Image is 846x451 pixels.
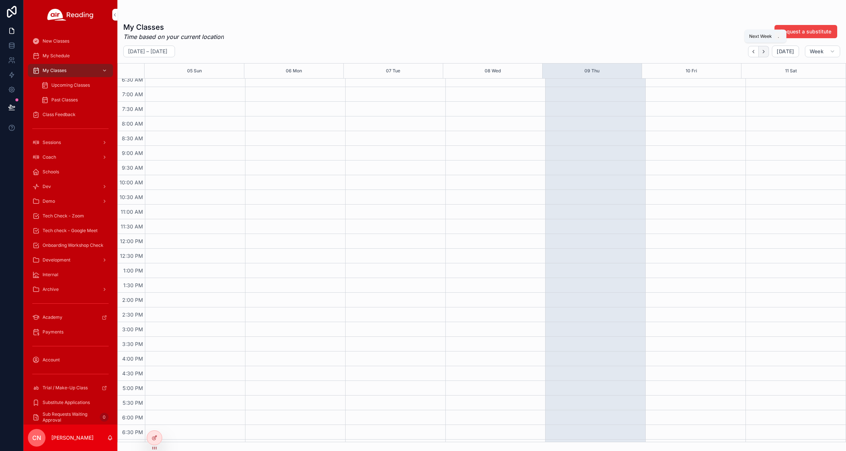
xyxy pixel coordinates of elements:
[120,429,145,435] span: 6:30 PM
[119,209,145,215] span: 11:00 AM
[43,228,98,234] span: Tech check - Google Meet
[28,180,113,193] a: Dev
[37,79,113,92] a: Upcoming Classes
[43,242,103,248] span: Onboarding Workshop Check
[120,76,145,83] span: 6:30 AM
[120,341,145,347] span: 3:30 PM
[43,38,69,44] span: New Classes
[28,165,113,178] a: Schools
[47,9,94,21] img: App logo
[772,46,799,57] button: [DATE]
[28,108,113,121] a: Class Feedback
[386,64,400,78] button: 07 Tue
[28,311,113,324] a: Academy
[121,267,145,274] span: 1:00 PM
[777,48,794,55] span: [DATE]
[51,82,90,88] span: Upcoming Classes
[686,64,697,78] button: 10 Fri
[43,400,90,405] span: Substitute Applications
[28,325,113,339] a: Payments
[51,434,94,441] p: [PERSON_NAME]
[780,28,831,35] span: Request a substitute
[121,400,145,406] span: 5:30 PM
[749,33,772,39] span: Next Week
[120,150,145,156] span: 9:00 AM
[121,282,145,288] span: 1:30 PM
[774,25,837,38] button: Request a substitute
[23,29,117,425] div: scrollable content
[120,120,145,127] span: 8:00 AM
[759,46,769,57] button: Next
[120,414,145,421] span: 6:00 PM
[120,311,145,318] span: 2:30 PM
[118,253,145,259] span: 12:30 PM
[37,93,113,107] a: Past Classes
[28,49,113,62] a: My Schedule
[121,385,145,391] span: 5:00 PM
[43,184,51,190] span: Dev
[43,286,59,292] span: Archive
[51,97,78,103] span: Past Classes
[120,297,145,303] span: 2:00 PM
[785,64,797,78] button: 11 Sat
[28,381,113,394] a: Trial / Make-Up Class
[28,64,113,77] a: My Classes
[43,112,76,118] span: Class Feedback
[32,433,41,442] span: CN
[485,64,501,78] button: 08 Wed
[118,194,145,200] span: 10:30 AM
[28,353,113,367] a: Account
[118,179,145,185] span: 10:00 AM
[43,169,59,175] span: Schools
[119,223,145,230] span: 11:30 AM
[28,239,113,252] a: Onboarding Workshop Check
[120,370,145,376] span: 4:30 PM
[28,35,113,48] a: New Classes
[28,151,113,164] a: Coach
[120,326,145,332] span: 3:00 PM
[810,48,824,55] span: Week
[187,64,202,78] button: 05 Sun
[28,396,113,409] a: Substitute Applications
[28,411,113,424] a: Sub Requests Waiting Approval0
[43,154,56,160] span: Coach
[28,268,113,281] a: Internal
[120,135,145,141] span: 8:30 AM
[43,140,61,145] span: Sessions
[120,106,145,112] span: 7:30 AM
[43,213,84,219] span: Tech Check - Zoom
[120,356,145,362] span: 4:00 PM
[28,136,113,149] a: Sessions
[118,238,145,244] span: 12:00 PM
[748,46,759,57] button: Back
[43,314,62,320] span: Academy
[43,198,55,204] span: Demo
[28,283,113,296] a: Archive
[43,257,70,263] span: Development
[776,33,781,39] span: .
[28,209,113,223] a: Tech Check - Zoom
[805,46,840,57] button: Week
[123,32,224,41] em: Time based on your current location
[43,53,70,59] span: My Schedule
[28,224,113,237] a: Tech check - Google Meet
[120,91,145,97] span: 7:00 AM
[128,48,167,55] h2: [DATE] – [DATE]
[286,64,302,78] button: 06 Mon
[43,357,60,363] span: Account
[43,329,63,335] span: Payments
[43,68,66,73] span: My Classes
[584,64,599,78] button: 09 Thu
[43,385,88,391] span: Trial / Make-Up Class
[123,22,224,32] h1: My Classes
[100,413,109,422] div: 0
[28,253,113,267] a: Development
[43,411,97,423] span: Sub Requests Waiting Approval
